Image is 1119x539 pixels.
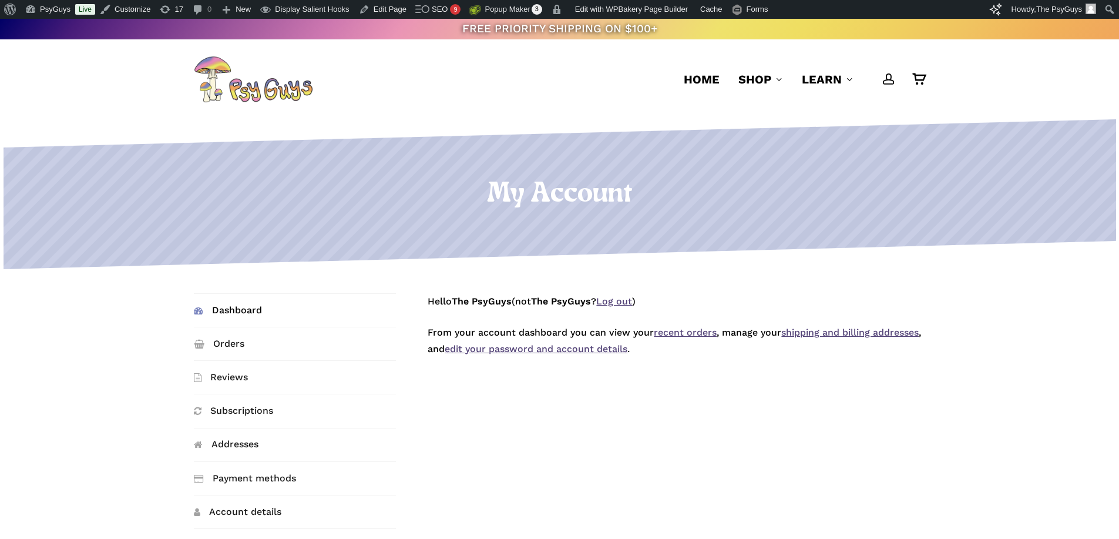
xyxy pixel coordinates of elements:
p: Hello (not ? ) [428,293,925,324]
a: Orders [194,327,396,360]
a: Payment methods [194,462,396,495]
a: Learn [802,71,853,88]
a: recent orders [654,327,717,338]
p: From your account dashboard you can view your , manage your , and . [428,324,925,373]
span: 3 [532,4,542,15]
span: The PsyGuys [1036,5,1082,14]
span: Home [684,72,720,86]
a: edit your password and account details [445,343,627,354]
a: Home [684,71,720,88]
a: Shop [738,71,783,88]
a: Log out [596,296,632,307]
nav: Main Menu [674,39,925,119]
span: Learn [802,72,842,86]
a: Addresses [194,428,396,461]
a: Dashboard [194,294,396,327]
img: PsyGuys [194,56,312,103]
div: 9 [450,4,461,15]
a: Account details [194,496,396,528]
a: Subscriptions [194,394,396,427]
strong: The PsyGuys [531,296,591,307]
a: Live [75,4,95,15]
a: Reviews [194,361,396,394]
span: Shop [738,72,771,86]
strong: The PsyGuys [452,296,512,307]
img: Avatar photo [1086,4,1096,14]
a: shipping and billing addresses [781,327,919,338]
